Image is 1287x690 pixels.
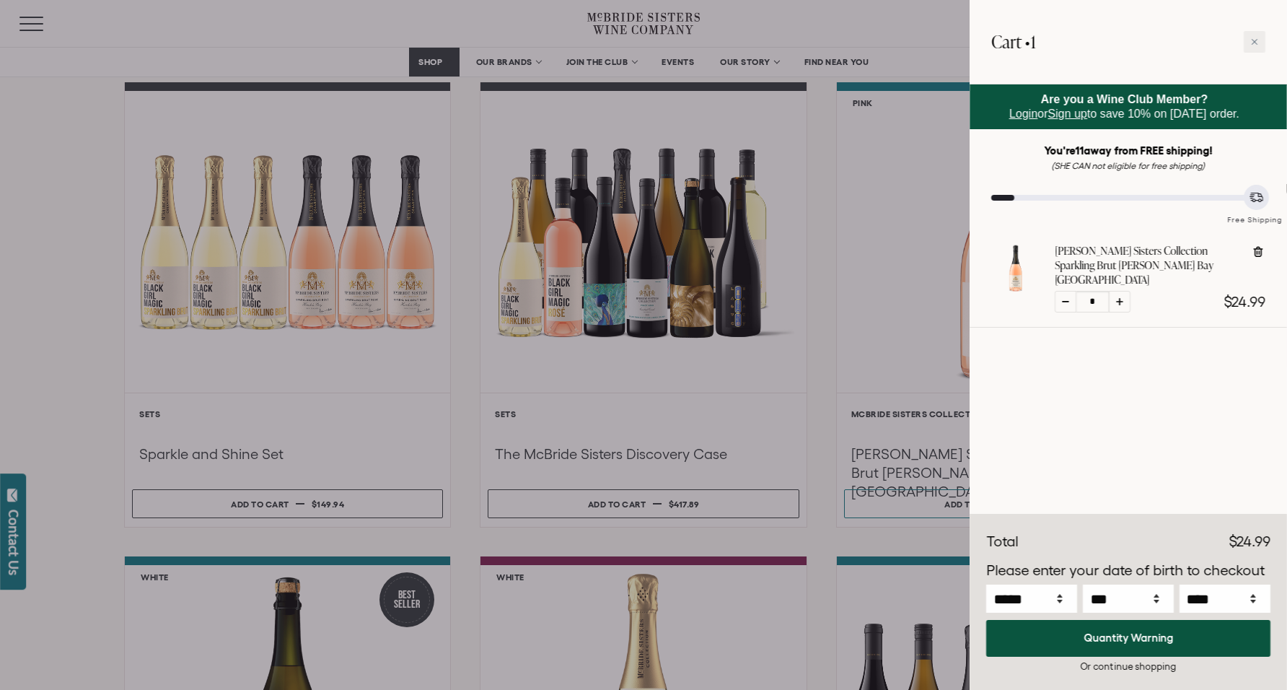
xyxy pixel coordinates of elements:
em: (SHE CAN not eligible for free shipping) [1051,161,1205,170]
a: McBride Sisters Collection Sparkling Brut Rose Hawke's Bay NV [991,280,1040,296]
a: [PERSON_NAME] Sisters Collection Sparkling Brut [PERSON_NAME] Bay [GEOGRAPHIC_DATA] [1055,244,1240,287]
div: Or continue shopping [986,660,1270,673]
div: Free Shipping [1222,201,1287,226]
span: or to save 10% on [DATE] order. [1009,93,1239,120]
h2: Cart • [991,22,1035,62]
strong: Are you a Wine Club Member? [1041,93,1208,105]
div: Total [986,531,1018,553]
a: Login [1009,108,1037,120]
p: Please enter your date of birth to checkout [986,560,1270,582]
span: $24.99 [1224,294,1265,310]
span: $24.99 [1229,533,1270,549]
strong: You're away from FREE shipping! [1045,144,1213,157]
button: Quantity Warning [986,620,1270,657]
a: Sign up [1048,108,1087,120]
span: 11 [1076,144,1084,157]
span: 1 [1030,30,1035,53]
